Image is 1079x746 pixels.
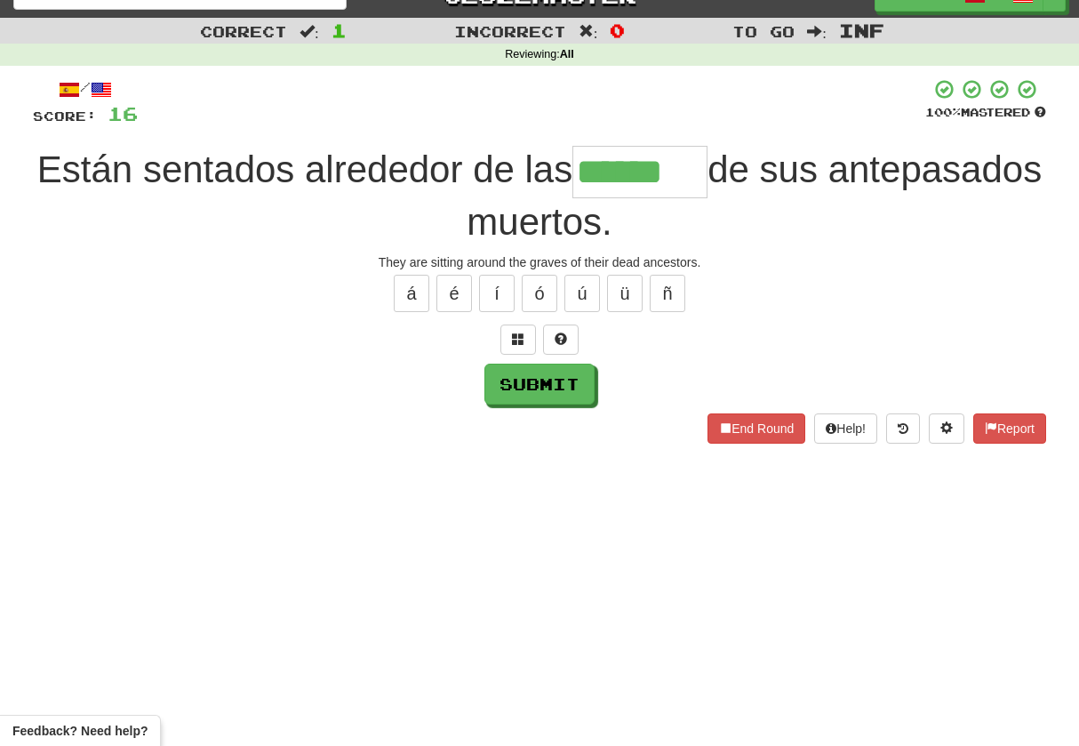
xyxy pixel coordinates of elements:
button: ó [522,275,557,312]
span: de sus antepasados muertos. [467,148,1042,243]
span: : [300,24,319,39]
button: Submit [484,364,595,405]
span: 1 [332,20,347,41]
span: Incorrect [454,22,566,40]
div: Mastered [925,105,1046,121]
button: í [479,275,515,312]
button: Report [973,413,1046,444]
button: Single letter hint - you only get 1 per sentence and score half the points! alt+h [543,325,579,355]
button: End Round [707,413,805,444]
span: To go [732,22,795,40]
strong: All [560,48,574,60]
button: á [394,275,429,312]
span: Score: [33,108,97,124]
div: / [33,78,138,100]
span: Están sentados alrededor de las [37,148,572,190]
button: ñ [650,275,685,312]
div: They are sitting around the graves of their dead ancestors. [33,253,1046,271]
button: Round history (alt+y) [886,413,920,444]
button: ú [564,275,600,312]
span: 16 [108,102,138,124]
span: 100 % [925,105,961,119]
span: : [579,24,598,39]
button: Help! [814,413,877,444]
span: Correct [200,22,287,40]
button: Switch sentence to multiple choice alt+p [500,325,536,355]
button: é [436,275,472,312]
button: ü [607,275,643,312]
span: Inf [839,20,884,41]
span: 0 [610,20,625,41]
span: Open feedback widget [12,722,148,740]
span: : [807,24,827,39]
